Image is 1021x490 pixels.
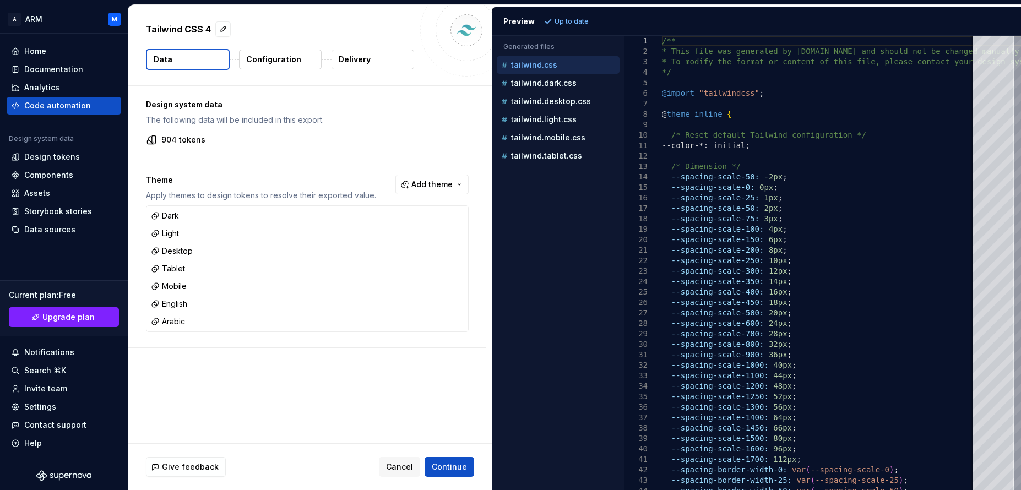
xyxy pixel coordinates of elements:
[624,172,648,182] div: 14
[811,476,815,484] span: (
[8,13,21,26] div: A
[778,204,783,213] span: ;
[25,14,42,25] div: ARM
[788,287,792,296] span: ;
[24,64,83,75] div: Documentation
[671,246,764,254] span: --spacing-scale-200:
[671,361,769,369] span: --spacing-scale-1000:
[9,134,74,143] div: Design system data
[151,263,185,274] div: Tablet
[788,277,792,286] span: ;
[24,420,86,431] div: Contact support
[671,465,788,474] span: --spacing-border-width-0:
[151,281,187,292] div: Mobile
[671,476,792,484] span: --spacing-border-width-25:
[792,423,796,432] span: ;
[624,444,648,454] div: 40
[671,298,764,307] span: --spacing-scale-450:
[769,319,788,328] span: 24px
[624,402,648,412] div: 36
[497,150,620,162] button: tailwind.tablet.css
[671,130,866,139] span: /* Reset default Tailwind configuration */
[503,42,613,51] p: Generated files
[624,245,648,255] div: 21
[769,266,788,275] span: 12px
[671,172,759,181] span: --spacing-scale-50:
[239,50,322,69] button: Configuration
[662,141,750,150] span: --color-*: initial;
[788,308,792,317] span: ;
[24,347,74,358] div: Notifications
[624,297,648,308] div: 26
[624,203,648,214] div: 17
[624,46,648,57] div: 2
[624,78,648,88] div: 5
[671,204,759,213] span: --spacing-scale-50:
[395,175,469,194] button: Add theme
[332,50,414,69] button: Delivery
[624,371,648,381] div: 33
[792,413,796,422] span: ;
[497,132,620,144] button: tailwind.mobile.css
[411,179,453,190] span: Add theme
[497,77,620,89] button: tailwind.dark.css
[624,109,648,119] div: 8
[759,89,764,97] span: ;
[624,350,648,360] div: 31
[24,100,91,111] div: Code automation
[511,133,585,142] p: tailwind.mobile.css
[624,130,648,140] div: 10
[7,97,121,115] a: Code automation
[815,476,899,484] span: --spacing-scale-25
[7,416,121,434] button: Contact support
[783,235,787,244] span: ;
[7,42,121,60] a: Home
[769,350,788,359] span: 36px
[624,391,648,402] div: 35
[624,329,648,339] div: 29
[24,438,42,449] div: Help
[769,298,788,307] span: 18px
[624,266,648,276] div: 23
[773,455,796,464] span: 112px
[24,365,66,376] div: Search ⌘K
[624,276,648,287] div: 24
[624,99,648,109] div: 7
[7,79,121,96] a: Analytics
[146,457,226,477] button: Give feedback
[773,382,792,390] span: 48px
[24,383,67,394] div: Invite team
[379,457,420,477] button: Cancel
[792,361,796,369] span: ;
[24,170,73,181] div: Components
[146,190,376,201] p: Apply themes to design tokens to resolve their exported value.
[769,246,783,254] span: 8px
[624,151,648,161] div: 12
[7,61,121,78] a: Documentation
[624,235,648,245] div: 20
[792,434,796,443] span: ;
[7,148,121,166] a: Design tokens
[671,340,764,349] span: --spacing-scale-800:
[671,287,764,296] span: --spacing-scale-400:
[796,455,801,464] span: ;
[773,444,792,453] span: 96px
[769,235,783,244] span: 6px
[42,312,95,323] span: Upgrade plan
[497,59,620,71] button: tailwind.css
[671,371,769,380] span: --spacing-scale-1100:
[671,392,769,401] span: --spacing-scale-1250:
[36,470,91,481] svg: Supernova Logo
[773,371,792,380] span: 44px
[24,206,92,217] div: Storybook stories
[432,461,467,472] span: Continue
[769,340,788,349] span: 32px
[7,166,121,184] a: Components
[112,15,117,24] div: M
[151,210,179,221] div: Dark
[662,110,666,118] span: @
[24,82,59,93] div: Analytics
[425,457,474,477] button: Continue
[788,329,792,338] span: ;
